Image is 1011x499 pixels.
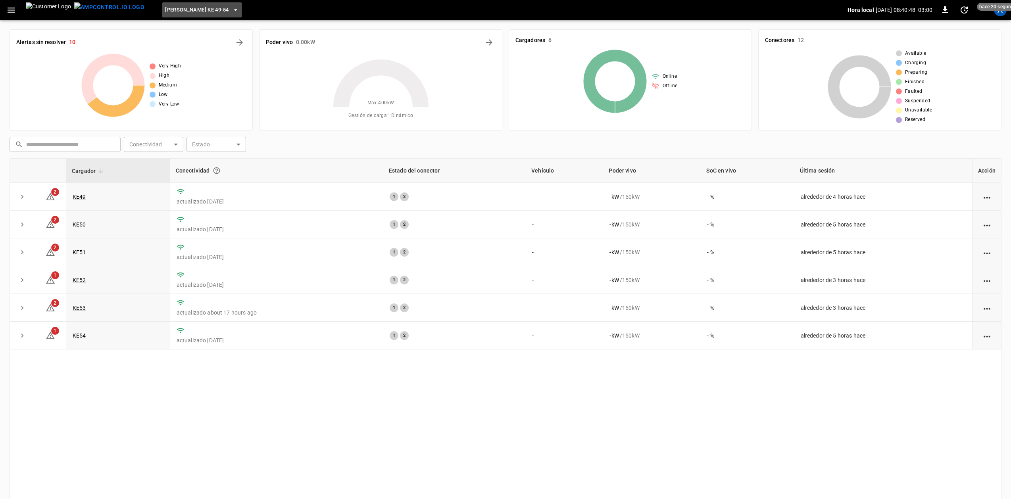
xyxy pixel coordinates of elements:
[51,299,59,307] span: 2
[73,277,86,283] a: KE52
[701,211,794,238] td: - %
[609,332,619,340] p: - kW
[51,271,59,279] span: 1
[526,211,603,238] td: -
[400,276,409,284] div: 2
[982,193,992,201] div: action cell options
[266,38,293,47] h6: Poder vivo
[794,322,972,349] td: alrededor de 5 horas hace
[701,159,794,183] th: SoC en vivo
[701,294,794,322] td: - %
[701,266,794,294] td: - %
[972,159,1001,183] th: Acción
[905,69,928,77] span: Preparing
[609,193,619,201] p: - kW
[905,106,932,114] span: Unavailable
[905,97,930,105] span: Suspended
[794,211,972,238] td: alrededor de 5 horas hace
[73,249,86,255] a: KE51
[609,332,694,340] div: / 150 kW
[526,294,603,322] td: -
[609,248,694,256] div: / 150 kW
[46,249,55,255] a: 2
[526,266,603,294] td: -
[663,82,678,90] span: Offline
[72,166,106,176] span: Cargador
[16,274,28,286] button: expand row
[390,248,398,257] div: 1
[515,36,545,45] h6: Cargadores
[794,183,972,211] td: alrededor de 4 horas hace
[798,36,804,45] h6: 12
[905,50,926,58] span: Available
[526,159,603,183] th: Vehículo
[400,331,409,340] div: 2
[390,276,398,284] div: 1
[74,2,144,12] img: ampcontrol.io logo
[609,248,619,256] p: - kW
[177,281,377,289] p: actualizado [DATE]
[26,2,71,17] img: Customer Logo
[905,88,923,96] span: Faulted
[794,266,972,294] td: alrededor de 3 horas hace
[701,238,794,266] td: - %
[905,59,926,67] span: Charging
[603,159,701,183] th: Poder vivo
[765,36,794,45] h6: Conectores
[176,163,378,178] div: Conectividad
[794,238,972,266] td: alrededor de 5 horas hace
[848,6,874,14] p: Hora local
[159,100,179,108] span: Very Low
[609,276,619,284] p: - kW
[526,238,603,266] td: -
[982,221,992,228] div: action cell options
[609,276,694,284] div: / 150 kW
[51,244,59,251] span: 2
[400,220,409,229] div: 2
[348,112,413,120] span: Gestión de carga = Dinámico
[982,276,992,284] div: action cell options
[701,183,794,211] td: - %
[794,294,972,322] td: alrededor de 3 horas hace
[876,6,932,14] p: [DATE] 08:40:48 -03:00
[177,225,377,233] p: actualizado [DATE]
[73,194,86,200] a: KE49
[46,221,55,227] a: 2
[383,159,526,183] th: Estado del conector
[16,330,28,342] button: expand row
[526,322,603,349] td: -
[400,248,409,257] div: 2
[51,327,59,335] span: 1
[701,322,794,349] td: - %
[177,198,377,205] p: actualizado [DATE]
[162,2,242,18] button: [PERSON_NAME] KE 49-54
[390,192,398,201] div: 1
[51,188,59,196] span: 2
[46,304,55,311] a: 2
[367,99,394,107] span: Max. 400 kW
[663,73,677,81] span: Online
[483,36,496,49] button: Energy Overview
[177,253,377,261] p: actualizado [DATE]
[16,246,28,258] button: expand row
[982,304,992,312] div: action cell options
[400,303,409,312] div: 2
[16,219,28,230] button: expand row
[609,304,619,312] p: - kW
[165,6,229,15] span: [PERSON_NAME] KE 49-54
[73,221,86,228] a: KE50
[390,331,398,340] div: 1
[296,38,315,47] h6: 0.00 kW
[233,36,246,49] button: All Alerts
[73,305,86,311] a: KE53
[46,193,55,199] a: 2
[958,4,971,16] button: set refresh interval
[400,192,409,201] div: 2
[69,38,75,47] h6: 10
[16,191,28,203] button: expand row
[982,332,992,340] div: action cell options
[609,193,694,201] div: / 150 kW
[526,183,603,211] td: -
[16,38,66,47] h6: Alertas sin resolver
[390,220,398,229] div: 1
